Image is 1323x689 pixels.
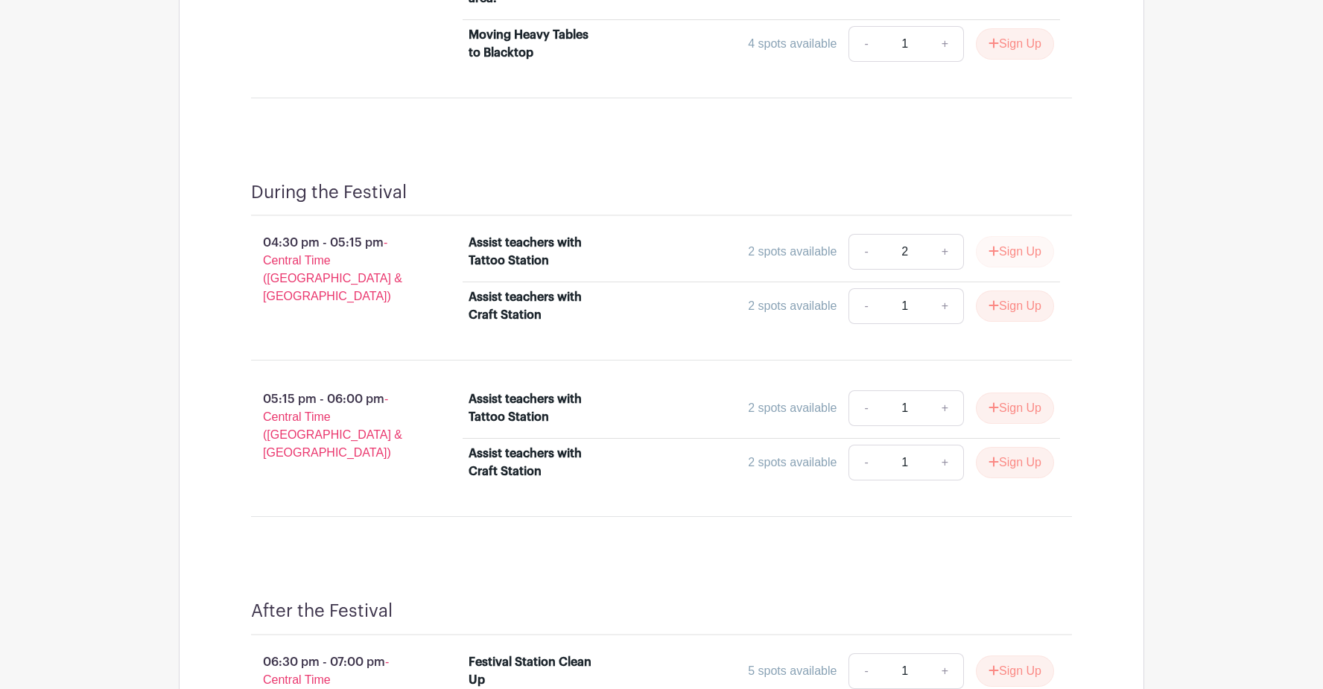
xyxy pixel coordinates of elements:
[976,447,1054,478] button: Sign Up
[748,297,837,315] div: 2 spots available
[469,445,597,480] div: Assist teachers with Craft Station
[927,234,964,270] a: +
[976,236,1054,267] button: Sign Up
[469,234,597,270] div: Assist teachers with Tattoo Station
[848,26,883,62] a: -
[927,653,964,689] a: +
[469,390,597,426] div: Assist teachers with Tattoo Station
[976,28,1054,60] button: Sign Up
[976,290,1054,322] button: Sign Up
[976,655,1054,687] button: Sign Up
[227,228,445,311] p: 04:30 pm - 05:15 pm
[227,384,445,468] p: 05:15 pm - 06:00 pm
[848,288,883,324] a: -
[251,600,393,622] h4: After the Festival
[927,26,964,62] a: +
[748,35,837,53] div: 4 spots available
[748,399,837,417] div: 2 spots available
[927,445,964,480] a: +
[469,26,597,62] div: Moving Heavy Tables to Blacktop
[848,445,883,480] a: -
[748,662,837,680] div: 5 spots available
[748,454,837,471] div: 2 spots available
[976,393,1054,424] button: Sign Up
[848,390,883,426] a: -
[848,234,883,270] a: -
[848,653,883,689] a: -
[748,243,837,261] div: 2 spots available
[927,390,964,426] a: +
[251,182,407,203] h4: During the Festival
[469,288,597,324] div: Assist teachers with Craft Station
[927,288,964,324] a: +
[469,653,597,689] div: Festival Station Clean Up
